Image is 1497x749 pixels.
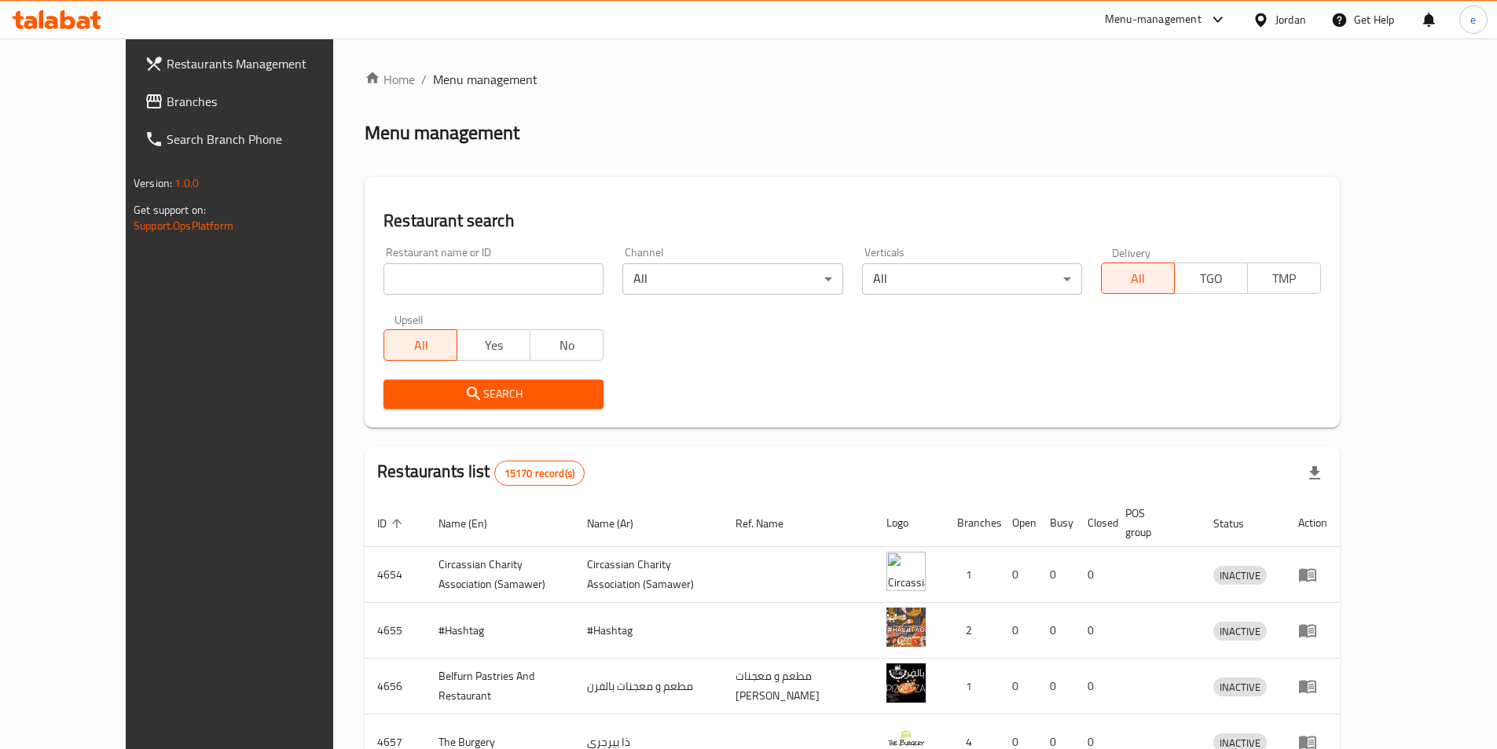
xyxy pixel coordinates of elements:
td: مطعم و معجنات [PERSON_NAME] [723,659,874,714]
img: #Hashtag [886,608,926,647]
td: 2 [945,603,1000,659]
a: Search Branch Phone [132,120,376,158]
span: Status [1213,514,1264,533]
td: ​Circassian ​Charity ​Association​ (Samawer) [574,547,723,603]
td: #Hashtag [426,603,574,659]
img: Belfurn Pastries And Restaurant [886,663,926,703]
span: Name (En) [438,514,508,533]
div: Menu [1298,621,1327,640]
div: Export file [1296,454,1334,492]
div: Menu-management [1105,10,1202,29]
span: Version: [134,173,172,193]
span: Restaurants Management [167,54,363,73]
td: 0 [1037,603,1075,659]
h2: Restaurant search [383,209,1321,233]
label: Upsell [394,314,424,325]
button: All [1101,263,1175,294]
button: No [530,329,604,361]
span: Branches [167,92,363,111]
th: Branches [945,499,1000,547]
td: 1 [945,659,1000,714]
td: 0 [1000,547,1037,603]
span: Yes [464,334,524,357]
span: POS group [1125,504,1182,542]
a: Branches [132,83,376,120]
td: 0 [1000,603,1037,659]
td: 0 [1075,547,1113,603]
th: Closed [1075,499,1113,547]
span: All [391,334,451,357]
span: Search Branch Phone [167,130,363,149]
th: Open [1000,499,1037,547]
span: INACTIVE [1213,567,1267,585]
span: Ref. Name [736,514,804,533]
td: Belfurn Pastries And Restaurant [426,659,574,714]
span: Menu management [433,70,538,89]
div: Jordan [1275,11,1306,28]
label: Delivery [1112,247,1151,258]
div: Menu [1298,677,1327,696]
h2: Restaurants list [377,460,585,486]
div: INACTIVE [1213,677,1267,696]
a: Restaurants Management [132,45,376,83]
div: All [622,263,842,295]
button: Yes [457,329,530,361]
span: 1.0.0 [174,173,199,193]
div: INACTIVE [1213,566,1267,585]
td: مطعم و معجنات بالفرن [574,659,723,714]
button: TGO [1174,263,1248,294]
button: All [383,329,457,361]
td: 0 [1075,659,1113,714]
span: INACTIVE [1213,622,1267,641]
input: Search for restaurant name or ID.. [383,263,604,295]
span: Get support on: [134,200,206,220]
span: TMP [1254,267,1315,290]
td: #Hashtag [574,603,723,659]
td: 4656 [365,659,426,714]
h2: Menu management [365,120,519,145]
span: TGO [1181,267,1242,290]
span: Name (Ar) [587,514,654,533]
td: 1 [945,547,1000,603]
span: No [537,334,597,357]
td: 0 [1037,659,1075,714]
span: 15170 record(s) [495,466,584,481]
button: Search [383,380,604,409]
button: TMP [1247,263,1321,294]
td: 4655 [365,603,426,659]
td: ​Circassian ​Charity ​Association​ (Samawer) [426,547,574,603]
div: Menu [1298,565,1327,584]
td: 0 [1000,659,1037,714]
div: Total records count [494,461,585,486]
img: ​Circassian ​Charity ​Association​ (Samawer) [886,552,926,591]
li: / [421,70,427,89]
span: INACTIVE [1213,678,1267,696]
span: e [1470,11,1476,28]
div: All [862,263,1082,295]
nav: breadcrumb [365,70,1340,89]
span: All [1108,267,1169,290]
a: Support.OpsPlatform [134,215,233,236]
span: ID [377,514,407,533]
td: 0 [1037,547,1075,603]
th: Busy [1037,499,1075,547]
span: Search [396,384,591,404]
td: 0 [1075,603,1113,659]
td: 4654 [365,547,426,603]
th: Action [1286,499,1340,547]
th: Logo [874,499,945,547]
a: Home [365,70,415,89]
